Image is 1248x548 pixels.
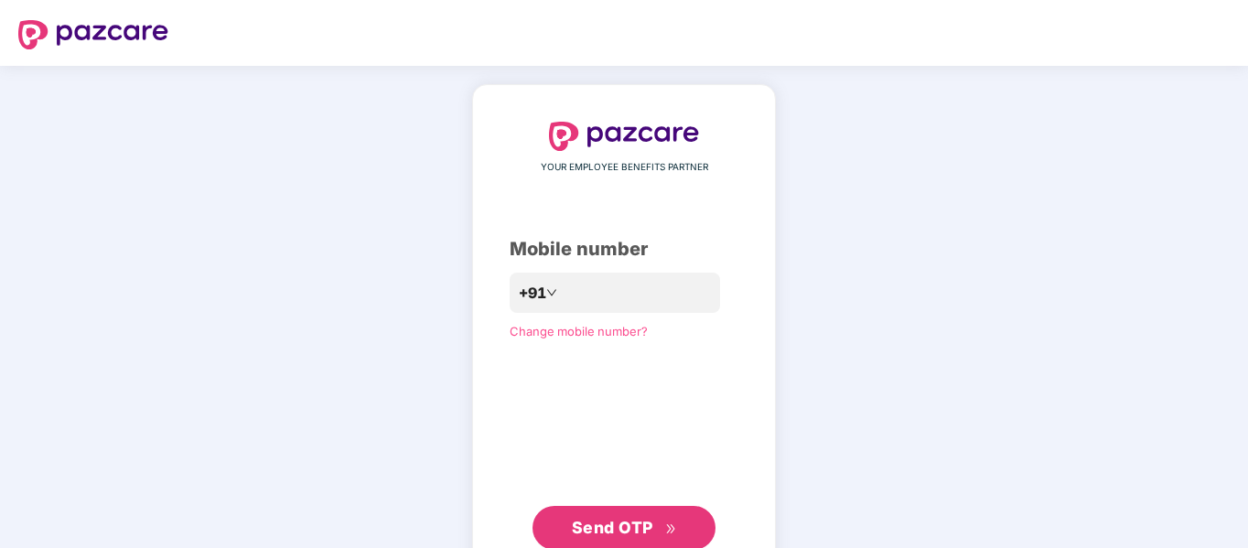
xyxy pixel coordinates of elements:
span: +91 [519,282,546,305]
span: YOUR EMPLOYEE BENEFITS PARTNER [541,160,708,175]
img: logo [18,20,168,49]
a: Change mobile number? [510,324,648,338]
img: logo [549,122,699,151]
span: double-right [665,523,677,535]
div: Mobile number [510,235,738,263]
span: down [546,287,557,298]
span: Send OTP [572,518,653,537]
